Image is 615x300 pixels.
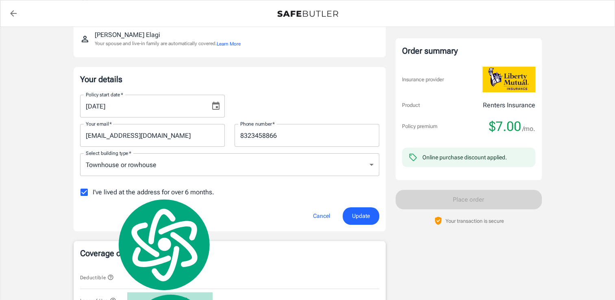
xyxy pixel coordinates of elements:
[402,76,444,84] p: Insurance provider
[217,40,241,48] button: Learn More
[104,122,118,127] div: [DATE]
[103,165,114,174] button: 17
[103,183,114,191] button: 31
[445,217,504,225] p: Your transaction is secure
[139,157,150,165] button: 13
[164,165,175,174] button: 22
[127,130,138,139] span: Tuesday
[80,34,90,44] svg: Insured person
[86,91,123,98] label: Policy start date
[482,67,535,92] img: Liberty Mutual
[103,157,114,165] button: 10
[127,157,138,165] button: 12
[343,207,379,225] button: Update
[483,100,535,110] p: Renters Insurance
[152,174,163,182] button: 28
[115,165,126,174] button: 18
[120,120,130,128] button: calendar view is open, switch to year view
[103,130,114,139] span: Sunday
[152,157,163,165] button: 14
[80,74,379,85] p: Your details
[139,130,150,139] span: Wednesday
[103,174,114,182] button: 24
[114,197,213,293] img: logo.svg
[115,174,126,182] button: 25
[152,165,163,174] button: 21
[164,174,175,182] button: 29
[127,165,138,174] button: 19
[176,130,187,139] span: Saturday
[402,122,437,130] p: Policy premium
[522,123,535,135] span: /mo.
[95,30,160,40] p: [PERSON_NAME] Elagi
[402,45,535,57] div: Order summary
[352,211,370,221] span: Update
[422,153,507,161] div: Online purchase discount applied.
[277,11,338,17] img: Back to quotes
[164,130,175,139] span: Friday
[176,165,187,174] button: 23
[402,101,420,109] p: Product
[95,40,241,48] p: Your spouse and live-in family are automatically covered.
[115,157,126,165] button: 11
[80,272,114,282] button: Deductible
[139,174,150,182] button: 27
[178,120,190,129] button: Next month
[115,130,126,139] span: Monday
[80,95,204,117] input: MM/DD/YYYY
[164,157,175,165] button: 15
[127,174,138,182] button: 26
[235,124,379,147] input: Enter number
[5,5,22,22] a: back to quotes
[240,120,275,127] label: Phone number
[152,130,163,139] span: Thursday
[80,248,379,259] p: Coverage options
[176,174,187,182] button: 30
[80,275,114,280] span: Deductible
[489,118,521,135] span: $7.00
[139,165,150,174] button: 20
[80,153,379,176] div: Townhouse or rowhouse
[208,98,224,114] button: Choose date, selected date is Aug 11, 2025
[304,207,339,225] button: Cancel
[176,157,187,165] button: 16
